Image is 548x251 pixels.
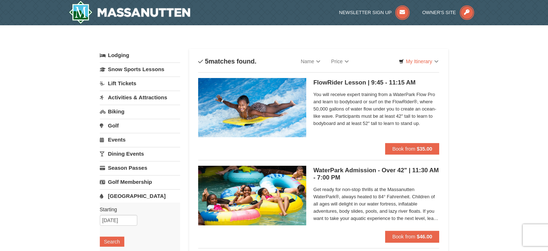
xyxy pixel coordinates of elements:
[422,10,456,15] span: Owner's Site
[339,10,410,15] a: Newsletter Sign Up
[392,234,415,239] span: Book from
[100,175,180,189] a: Golf Membership
[100,189,180,203] a: [GEOGRAPHIC_DATA]
[100,105,180,118] a: Biking
[100,49,180,62] a: Lodging
[385,143,440,155] button: Book from $35.00
[100,206,175,213] label: Starting
[417,234,432,239] strong: $46.00
[385,231,440,242] button: Book from $46.00
[392,146,415,152] span: Book from
[339,10,392,15] span: Newsletter Sign Up
[69,1,191,24] a: Massanutten Resort
[100,77,180,90] a: Lift Tickets
[313,167,440,181] h5: WaterPark Admission - Over 42" | 11:30 AM - 7:00 PM
[313,186,440,222] span: Get ready for non-stop thrills at the Massanutten WaterPark®, always heated to 84° Fahrenheit. Ch...
[295,54,326,69] a: Name
[69,1,191,24] img: Massanutten Resort Logo
[394,56,443,67] a: My Itinerary
[422,10,474,15] a: Owner's Site
[100,91,180,104] a: Activities & Attractions
[100,133,180,146] a: Events
[198,58,257,65] h4: matches found.
[198,78,306,137] img: 6619917-216-363963c7.jpg
[100,119,180,132] a: Golf
[417,146,432,152] strong: $35.00
[326,54,354,69] a: Price
[100,62,180,76] a: Snow Sports Lessons
[313,91,440,127] span: You will receive expert training from a WaterPark Flow Pro and learn to bodyboard or surf on the ...
[100,161,180,174] a: Season Passes
[100,147,180,160] a: Dining Events
[198,166,306,225] img: 6619917-1560-394ba125.jpg
[100,237,124,247] button: Search
[205,58,209,65] span: 5
[313,79,440,86] h5: FlowRider Lesson | 9:45 - 11:15 AM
